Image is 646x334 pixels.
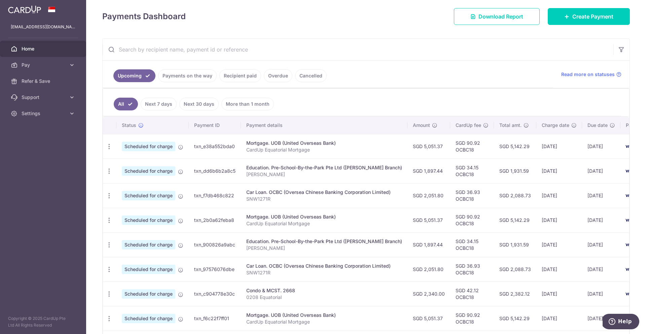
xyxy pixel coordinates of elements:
[450,306,494,331] td: SGD 90.92 OCBC18
[622,192,636,200] img: Bank Card
[114,98,138,110] a: All
[450,208,494,232] td: SGD 90.92 OCBC18
[219,69,261,82] a: Recipient paid
[542,122,569,129] span: Charge date
[102,10,186,23] h4: Payments Dashboard
[536,281,582,306] td: [DATE]
[246,164,402,171] div: Education. Pre-School-By-the-Park Pte Ltd ([PERSON_NAME] Branch)
[561,71,621,78] a: Read more on statuses
[536,183,582,208] td: [DATE]
[407,281,450,306] td: SGD 2,340.00
[246,171,402,178] p: [PERSON_NAME]
[536,208,582,232] td: [DATE]
[413,122,430,129] span: Amount
[587,122,608,129] span: Due date
[241,116,407,134] th: Payment details
[189,159,241,183] td: txn_dd6b6b2a8c5
[407,134,450,159] td: SGD 5,051.37
[582,159,620,183] td: [DATE]
[622,167,636,175] img: Bank Card
[113,69,155,82] a: Upcoming
[450,257,494,281] td: SGD 36.93 OCBC18
[456,122,481,129] span: CardUp fee
[478,12,523,21] span: Download Report
[246,263,402,269] div: Car Loan. OCBC (Oversea Chinese Banking Corporation Limited)
[8,5,41,13] img: CardUp
[246,189,402,196] div: Car Loan. OCBC (Oversea Chinese Banking Corporation Limited)
[582,257,620,281] td: [DATE]
[536,232,582,257] td: [DATE]
[246,294,402,301] p: 0208 Equatorial
[22,62,66,68] span: Pay
[189,208,241,232] td: txn_2b0a62feba8
[122,240,175,249] span: Scheduled for charge
[494,306,536,331] td: SGD 5,142.29
[246,245,402,252] p: [PERSON_NAME]
[536,306,582,331] td: [DATE]
[407,159,450,183] td: SGD 1,897.44
[494,159,536,183] td: SGD 1,931.59
[622,142,636,151] img: Bank Card
[11,24,75,30] p: [EMAIL_ADDRESS][DOMAIN_NAME]
[264,69,292,82] a: Overdue
[246,319,402,325] p: CardUp Equatorial Mortgage
[122,191,175,200] span: Scheduled for charge
[122,215,175,225] span: Scheduled for charge
[454,8,540,25] a: Download Report
[189,116,241,134] th: Payment ID
[582,232,620,257] td: [DATE]
[189,281,241,306] td: txn_c904778e30c
[582,281,620,306] td: [DATE]
[189,306,241,331] td: txn_f6c22f7ff01
[103,39,613,60] input: Search by recipient name, payment id or reference
[122,265,175,274] span: Scheduled for charge
[622,290,636,298] img: Bank Card
[536,159,582,183] td: [DATE]
[494,183,536,208] td: SGD 2,088.73
[494,257,536,281] td: SGD 2,088.73
[246,196,402,202] p: SNW1271R
[246,269,402,276] p: SNW1271R
[494,134,536,159] td: SGD 5,142.29
[582,208,620,232] td: [DATE]
[407,306,450,331] td: SGD 5,051.37
[246,287,402,294] div: Condo & MCST. 2668
[582,134,620,159] td: [DATE]
[622,265,636,273] img: Bank Card
[450,232,494,257] td: SGD 34.15 OCBC18
[22,45,66,52] span: Home
[499,122,522,129] span: Total amt.
[158,69,217,82] a: Payments on the way
[122,122,136,129] span: Status
[536,257,582,281] td: [DATE]
[246,146,402,153] p: CardUp Equatorial Mortgage
[407,208,450,232] td: SGD 5,051.37
[246,140,402,146] div: Mortgage. UOB (United Overseas Bank)
[494,208,536,232] td: SGD 5,142.29
[450,183,494,208] td: SGD 36.93 OCBC18
[536,134,582,159] td: [DATE]
[407,257,450,281] td: SGD 2,051.80
[22,110,66,117] span: Settings
[22,94,66,101] span: Support
[603,314,639,331] iframe: Opens a widget where you can find more information
[295,69,327,82] a: Cancelled
[246,312,402,319] div: Mortgage. UOB (United Overseas Bank)
[189,232,241,257] td: txn_900826a9abc
[189,134,241,159] td: txn_e38a552bda0
[622,216,636,224] img: Bank Card
[494,232,536,257] td: SGD 1,931.59
[179,98,219,110] a: Next 30 days
[189,183,241,208] td: txn_f7db468c822
[622,241,636,249] img: Bank Card
[450,134,494,159] td: SGD 90.92 OCBC18
[572,12,613,21] span: Create Payment
[548,8,630,25] a: Create Payment
[407,232,450,257] td: SGD 1,897.44
[122,314,175,323] span: Scheduled for charge
[450,281,494,306] td: SGD 42.12 OCBC18
[246,213,402,220] div: Mortgage. UOB (United Overseas Bank)
[246,238,402,245] div: Education. Pre-School-By-the-Park Pte Ltd ([PERSON_NAME] Branch)
[407,183,450,208] td: SGD 2,051.80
